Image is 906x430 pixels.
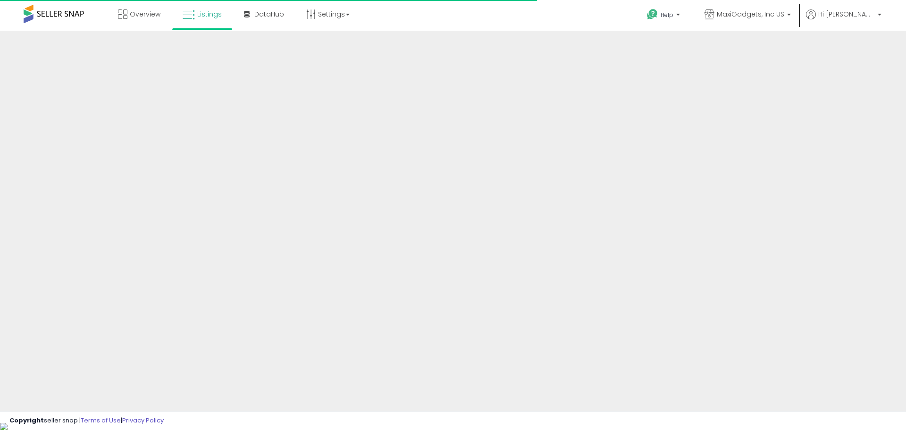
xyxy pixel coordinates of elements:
[806,9,881,31] a: Hi [PERSON_NAME]
[81,416,121,425] a: Terms of Use
[717,9,784,19] span: MaxiGadgets, Inc US
[122,416,164,425] a: Privacy Policy
[9,416,164,425] div: seller snap | |
[639,1,689,31] a: Help
[661,11,673,19] span: Help
[9,416,44,425] strong: Copyright
[818,9,875,19] span: Hi [PERSON_NAME]
[254,9,284,19] span: DataHub
[197,9,222,19] span: Listings
[646,8,658,20] i: Get Help
[130,9,160,19] span: Overview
